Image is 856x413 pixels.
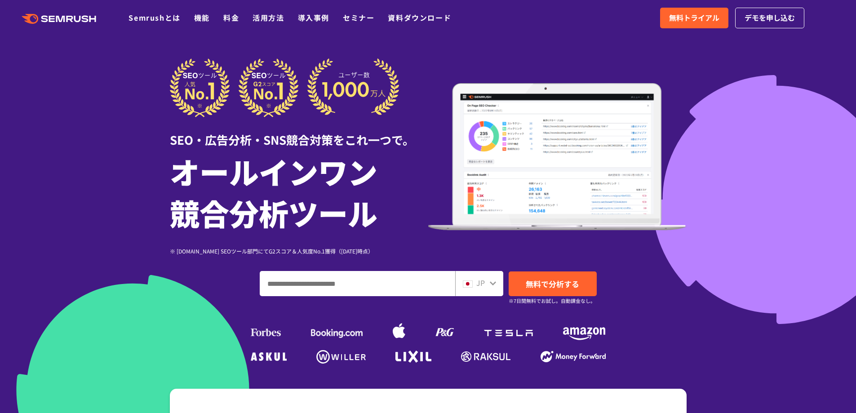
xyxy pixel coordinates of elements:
span: JP [476,277,485,288]
div: SEO・広告分析・SNS競合対策をこれ一つで。 [170,117,428,148]
a: 機能 [194,12,210,23]
span: 無料トライアル [669,12,719,24]
a: 導入事例 [298,12,329,23]
h1: オールインワン 競合分析ツール [170,151,428,233]
a: 資料ダウンロード [388,12,451,23]
span: 無料で分析する [526,278,579,289]
a: デモを申し込む [735,8,804,28]
a: 無料で分析する [509,271,597,296]
small: ※7日間無料でお試し。自動課金なし。 [509,297,595,305]
a: 料金 [223,12,239,23]
a: 無料トライアル [660,8,728,28]
div: ※ [DOMAIN_NAME] SEOツール部門にてG2スコア＆人気度No.1獲得（[DATE]時点） [170,247,428,255]
span: デモを申し込む [745,12,795,24]
a: 活用方法 [253,12,284,23]
a: Semrushとは [129,12,180,23]
a: セミナー [343,12,374,23]
input: ドメイン、キーワードまたはURLを入力してください [260,271,455,296]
